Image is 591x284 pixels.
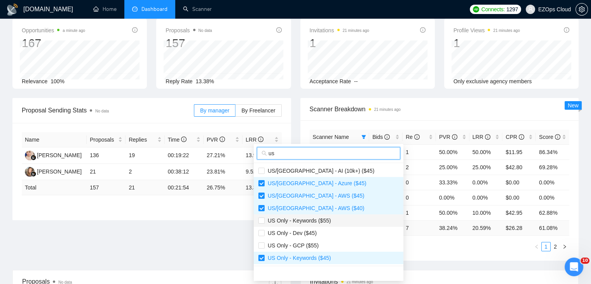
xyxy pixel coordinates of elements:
[183,6,212,12] a: searchScanner
[414,134,420,140] span: info-circle
[207,137,225,143] span: PVR
[22,26,85,35] span: Opportunities
[575,3,588,16] button: setting
[555,134,560,140] span: info-circle
[403,175,436,190] td: 0
[436,205,469,220] td: 50.00%
[452,134,457,140] span: info-circle
[22,132,87,147] th: Name
[502,160,536,175] td: $42.80
[166,36,212,51] div: 157
[360,131,368,143] span: filter
[93,6,117,12] a: homeHome
[502,220,536,235] td: $ 26.28
[536,175,569,190] td: 0.00%
[199,28,212,33] span: No data
[220,137,225,142] span: info-circle
[439,134,457,140] span: PVR
[310,26,369,35] span: Invitations
[310,78,351,84] span: Acceptance Rate
[246,137,263,143] span: LRR
[129,135,155,144] span: Replies
[532,242,541,251] button: left
[132,27,138,33] span: info-circle
[436,144,469,160] td: 50.00%
[22,105,194,115] span: Proposal Sending Stats
[63,28,85,33] time: a minute ago
[519,134,524,140] span: info-circle
[436,190,469,205] td: 0.00%
[242,164,281,180] td: 9.52%
[204,180,242,195] td: 26.75 %
[51,78,65,84] span: 100%
[166,78,192,84] span: Reply Rate
[551,242,560,251] li: 2
[506,5,518,14] span: 1297
[262,151,267,156] span: search
[87,164,126,180] td: 21
[126,180,164,195] td: 21
[361,135,366,139] span: filter
[473,6,479,12] img: upwork-logo.png
[87,132,126,147] th: Proposals
[265,217,331,224] span: US Only - Keywords ($55)
[372,134,390,140] span: Bids
[258,137,263,142] span: info-circle
[126,147,164,164] td: 19
[166,26,212,35] span: Proposals
[265,193,364,199] span: US/[GEOGRAPHIC_DATA] - AWS ($45)
[126,164,164,180] td: 2
[469,144,503,160] td: 50.00%
[506,134,524,140] span: CPR
[565,258,583,276] iframe: Intercom live chat
[502,190,536,205] td: $0.00
[536,190,569,205] td: 0.00%
[141,6,167,12] span: Dashboard
[551,242,560,251] a: 2
[420,27,425,33] span: info-circle
[25,167,35,177] img: NK
[242,180,281,195] td: 13.38 %
[87,147,126,164] td: 136
[469,220,503,235] td: 20.59 %
[539,134,560,140] span: Score
[528,7,533,12] span: user
[403,190,436,205] td: 0
[502,205,536,220] td: $42.95
[22,36,85,51] div: 167
[568,102,579,109] span: New
[37,151,82,160] div: [PERSON_NAME]
[31,155,36,160] img: gigradar-bm.png
[436,160,469,175] td: 25.00%
[493,28,520,33] time: 21 minutes ago
[469,190,503,205] td: 0.00%
[560,242,569,251] li: Next Page
[453,36,520,51] div: 1
[536,205,569,220] td: 62.88%
[204,147,242,164] td: 27.21%
[196,78,214,84] span: 13.38%
[132,6,138,12] span: dashboard
[536,220,569,235] td: 61.08 %
[562,244,567,249] span: right
[532,242,541,251] li: Previous Page
[265,180,366,186] span: US/[GEOGRAPHIC_DATA] - Azure ($45)
[95,109,109,113] span: No data
[576,6,588,12] span: setting
[354,78,357,84] span: --
[276,27,282,33] span: info-circle
[469,175,503,190] td: 0.00%
[265,255,331,261] span: US Only - Keywords ($45)
[536,144,569,160] td: 86.34%
[403,160,436,175] td: 2
[168,137,187,143] span: Time
[384,134,390,140] span: info-circle
[560,242,569,251] button: right
[542,242,550,251] a: 1
[313,134,349,140] span: Scanner Name
[436,220,469,235] td: 38.24 %
[6,4,19,16] img: logo
[31,171,36,177] img: gigradar-bm.png
[502,175,536,190] td: $0.00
